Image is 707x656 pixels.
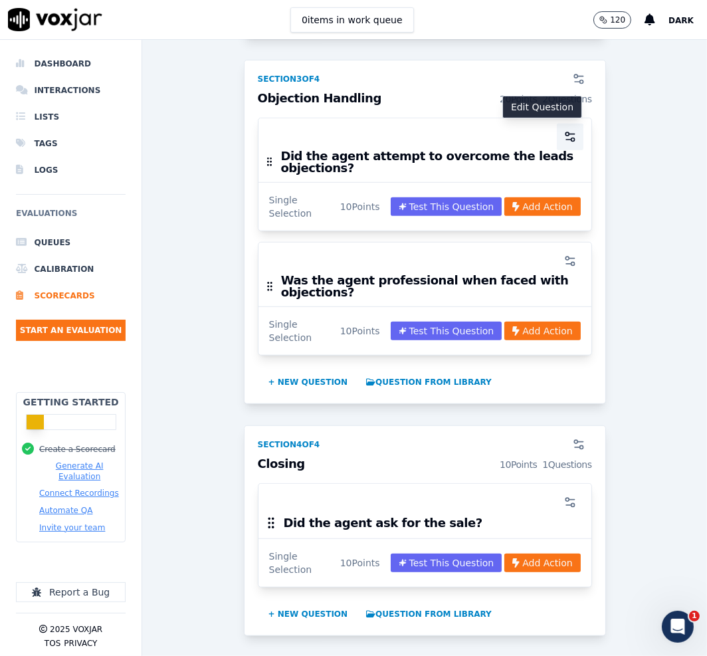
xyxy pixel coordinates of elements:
a: Interactions [16,77,126,104]
div: 10 Points [500,458,537,471]
div: Single Selection [269,550,335,576]
button: Generate AI Evaluation [39,461,120,482]
span: Dark [668,16,694,25]
a: Scorecards [16,282,126,309]
button: 120 [593,11,645,29]
div: Single Selection [269,318,335,344]
p: Edit Question [511,100,573,114]
button: Report a Bug [16,582,126,602]
h3: Objection Handling [258,92,592,106]
button: Test This Question [391,197,502,216]
button: Dark [668,12,707,28]
a: Logs [16,157,126,183]
button: 120 [593,11,631,29]
button: Privacy [64,638,97,649]
div: 10 Points [340,200,380,213]
button: Invite your team [39,522,105,533]
div: Single Selection [269,193,335,220]
button: + New question [263,372,353,393]
p: 120 [610,15,625,25]
button: TOS [45,638,60,649]
button: Automate QA [39,505,92,516]
h3: Did the agent attempt to overcome the leads objections? [280,150,580,174]
h3: Closing [258,458,592,471]
img: voxjar logo [8,8,102,31]
h3: Did the agent ask for the sale? [284,517,482,529]
a: Dashboard [16,51,126,77]
h2: Getting Started [23,395,119,409]
div: 20 Points [500,92,537,106]
div: 10 Points [340,556,380,570]
a: Queues [16,229,126,256]
button: Connect Recordings [39,488,119,498]
button: Add Action [504,322,580,340]
button: Add Action [504,554,580,572]
button: Question from Library [361,603,497,625]
div: 2 Questions [542,92,591,106]
div: Section 4 of 4 [258,439,320,450]
button: Test This Question [391,554,502,572]
button: Create a Scorecard [39,444,116,455]
iframe: Intercom live chat [662,611,694,643]
h6: Evaluations [16,205,126,229]
a: Lists [16,104,126,130]
span: 1 [689,611,700,621]
div: 1 Questions [542,458,591,471]
button: Test This Question [391,322,502,340]
button: Question from Library [361,372,497,393]
button: + New question [263,603,353,625]
p: 2025 Voxjar [50,624,102,635]
button: Add Action [504,197,580,216]
button: 0items in work queue [290,7,414,33]
button: Start an Evaluation [16,320,126,341]
a: Tags [16,130,126,157]
div: 10 Points [340,324,380,338]
div: Section 3 of 4 [258,74,320,84]
h3: Was the agent professional when faced with objections? [281,274,581,298]
a: Calibration [16,256,126,282]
